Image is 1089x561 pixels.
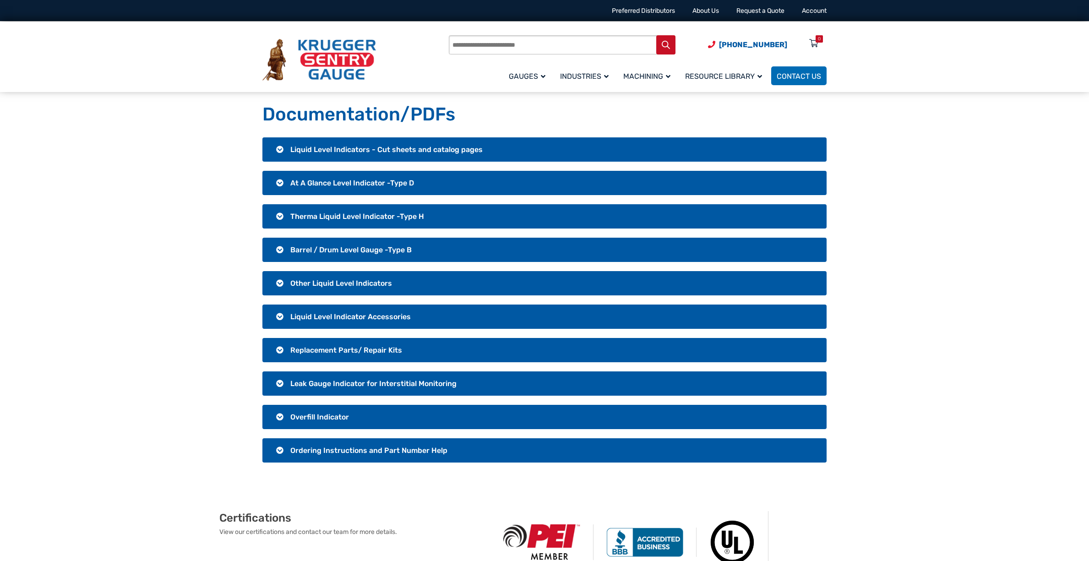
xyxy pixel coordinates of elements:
[818,35,821,43] div: 0
[503,65,555,87] a: Gauges
[719,40,787,49] span: [PHONE_NUMBER]
[290,446,447,455] span: Ordering Instructions and Part Number Help
[618,65,680,87] a: Machining
[290,245,412,254] span: Barrel / Drum Level Gauge -Type B
[555,65,618,87] a: Industries
[290,279,392,288] span: Other Liquid Level Indicators
[219,527,490,537] p: View our certifications and contact our team for more details.
[290,312,411,321] span: Liquid Level Indicator Accessories
[219,511,490,525] h2: Certifications
[680,65,771,87] a: Resource Library
[708,39,787,50] a: Phone Number (920) 434-8860
[262,39,376,81] img: Krueger Sentry Gauge
[594,528,697,557] img: BBB
[736,7,784,15] a: Request a Quote
[771,66,827,85] a: Contact Us
[509,72,545,81] span: Gauges
[623,72,670,81] span: Machining
[612,7,675,15] a: Preferred Distributors
[290,145,483,154] span: Liquid Level Indicators - Cut sheets and catalog pages
[777,72,821,81] span: Contact Us
[802,7,827,15] a: Account
[262,103,827,126] h1: Documentation/PDFs
[290,179,414,187] span: At A Glance Level Indicator -Type D
[290,346,402,354] span: Replacement Parts/ Repair Kits
[560,72,609,81] span: Industries
[290,212,424,221] span: Therma Liquid Level Indicator -Type H
[290,413,349,421] span: Overfill Indicator
[692,7,719,15] a: About Us
[490,524,594,560] img: PEI Member
[290,379,457,388] span: Leak Gauge Indicator for Interstitial Monitoring
[685,72,762,81] span: Resource Library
